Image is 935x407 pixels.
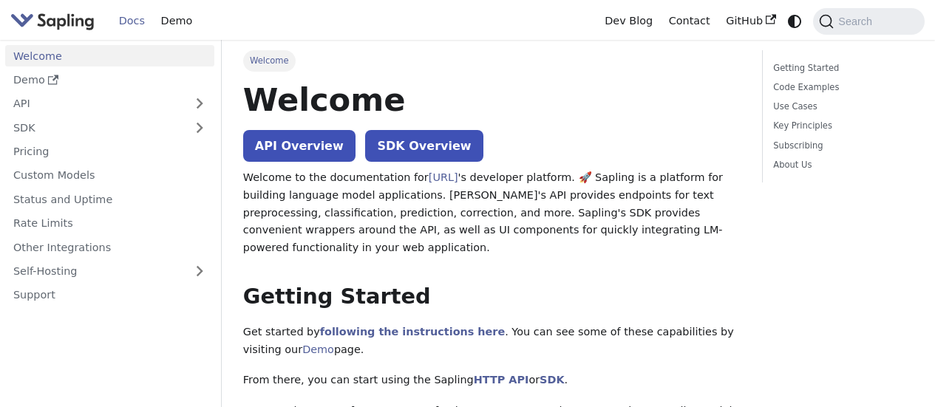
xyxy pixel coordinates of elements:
[773,61,908,75] a: Getting Started
[5,45,214,66] a: Welcome
[185,93,214,114] button: Expand sidebar category 'API'
[185,117,214,138] button: Expand sidebar category 'SDK'
[813,8,924,35] button: Search (Command+K)
[5,69,214,91] a: Demo
[243,80,741,120] h1: Welcome
[784,10,806,32] button: Switch between dark and light mode (currently system mode)
[243,284,741,310] h2: Getting Started
[540,374,564,386] a: SDK
[773,119,908,133] a: Key Principles
[243,372,741,389] p: From there, you can start using the Sapling or .
[5,213,214,234] a: Rate Limits
[243,50,741,71] nav: Breadcrumbs
[474,374,529,386] a: HTTP API
[5,165,214,186] a: Custom Models
[5,93,185,114] a: API
[243,324,741,359] p: Get started by . You can see some of these capabilities by visiting our page.
[320,326,505,338] a: following the instructions here
[661,10,718,33] a: Contact
[773,158,908,172] a: About Us
[596,10,660,33] a: Dev Blog
[365,130,483,162] a: SDK Overview
[5,284,214,306] a: Support
[302,343,334,355] a: Demo
[111,10,153,33] a: Docs
[5,117,185,138] a: SDK
[429,171,458,183] a: [URL]
[10,10,95,32] img: Sapling.ai
[5,236,214,258] a: Other Integrations
[243,169,741,257] p: Welcome to the documentation for 's developer platform. 🚀 Sapling is a platform for building lang...
[243,50,296,71] span: Welcome
[5,261,214,282] a: Self-Hosting
[773,81,908,95] a: Code Examples
[718,10,783,33] a: GitHub
[5,141,214,163] a: Pricing
[5,188,214,210] a: Status and Uptime
[773,139,908,153] a: Subscribing
[243,130,356,162] a: API Overview
[153,10,200,33] a: Demo
[834,16,881,27] span: Search
[10,10,100,32] a: Sapling.aiSapling.ai
[773,100,908,114] a: Use Cases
